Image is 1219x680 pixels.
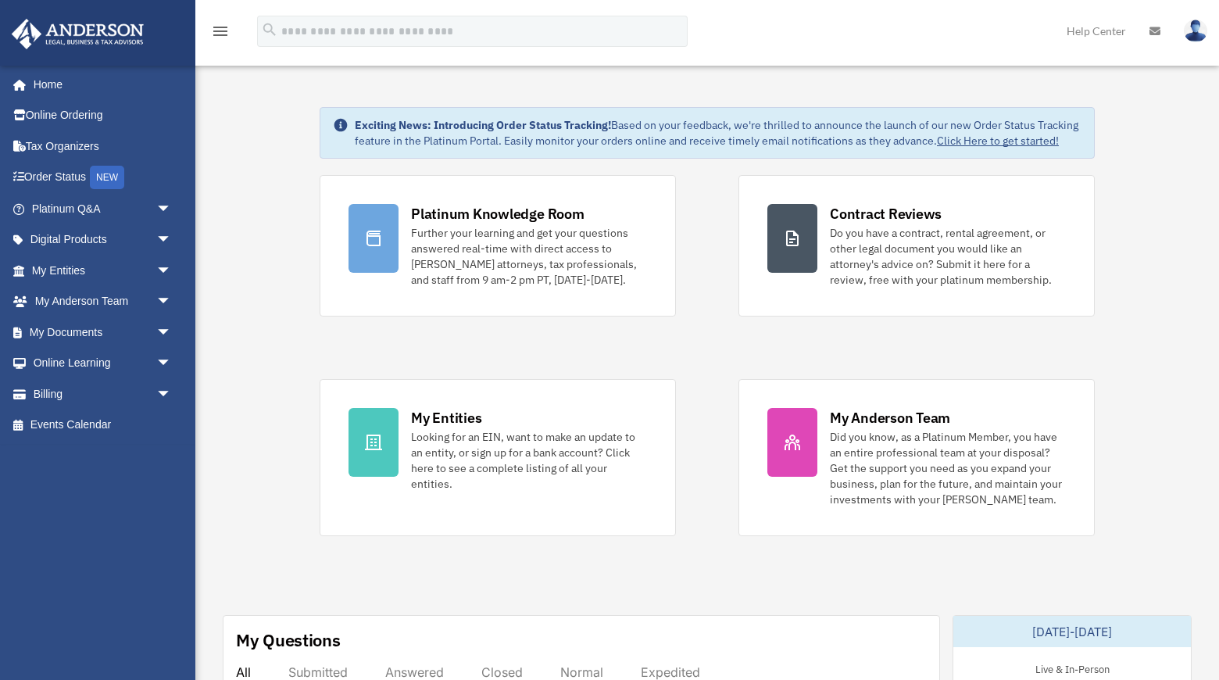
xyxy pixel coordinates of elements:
a: Digital Productsarrow_drop_down [11,224,195,256]
a: Events Calendar [11,410,195,441]
div: Based on your feedback, we're thrilled to announce the launch of our new Order Status Tracking fe... [355,117,1081,149]
a: My Entitiesarrow_drop_down [11,255,195,286]
a: Order StatusNEW [11,162,195,194]
a: Billingarrow_drop_down [11,378,195,410]
span: arrow_drop_down [156,348,188,380]
div: All [236,664,251,680]
img: Anderson Advisors Platinum Portal [7,19,148,49]
div: Expedited [641,664,700,680]
div: Closed [481,664,523,680]
a: Online Ordering [11,100,195,131]
span: arrow_drop_down [156,378,188,410]
div: NEW [90,166,124,189]
a: Home [11,69,188,100]
div: Did you know, as a Platinum Member, you have an entire professional team at your disposal? Get th... [830,429,1066,507]
a: Platinum Q&Aarrow_drop_down [11,193,195,224]
a: Contract Reviews Do you have a contract, rental agreement, or other legal document you would like... [738,175,1095,317]
a: Online Learningarrow_drop_down [11,348,195,379]
a: Tax Organizers [11,131,195,162]
a: Click Here to get started! [937,134,1059,148]
i: search [261,21,278,38]
a: Platinum Knowledge Room Further your learning and get your questions answered real-time with dire... [320,175,676,317]
div: Platinum Knowledge Room [411,204,584,224]
div: Looking for an EIN, want to make an update to an entity, or sign up for a bank account? Click her... [411,429,647,492]
span: arrow_drop_down [156,255,188,287]
div: Further your learning and get your questions answered real-time with direct access to [PERSON_NAM... [411,225,647,288]
div: Submitted [288,664,348,680]
a: My Documentsarrow_drop_down [11,317,195,348]
span: arrow_drop_down [156,193,188,225]
div: Do you have a contract, rental agreement, or other legal document you would like an attorney's ad... [830,225,1066,288]
div: Answered [385,664,444,680]
div: [DATE]-[DATE] [953,616,1191,647]
img: User Pic [1184,20,1207,42]
a: My Entities Looking for an EIN, want to make an update to an entity, or sign up for a bank accoun... [320,379,676,536]
a: My Anderson Teamarrow_drop_down [11,286,195,317]
span: arrow_drop_down [156,317,188,349]
a: My Anderson Team Did you know, as a Platinum Member, you have an entire professional team at your... [738,379,1095,536]
div: Normal [560,664,603,680]
span: arrow_drop_down [156,224,188,256]
div: Live & In-Person [1023,660,1122,676]
a: menu [211,27,230,41]
strong: Exciting News: Introducing Order Status Tracking! [355,118,611,132]
div: My Entities [411,408,481,428]
span: arrow_drop_down [156,286,188,318]
div: My Questions [236,628,341,652]
div: My Anderson Team [830,408,950,428]
i: menu [211,22,230,41]
div: Contract Reviews [830,204,942,224]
